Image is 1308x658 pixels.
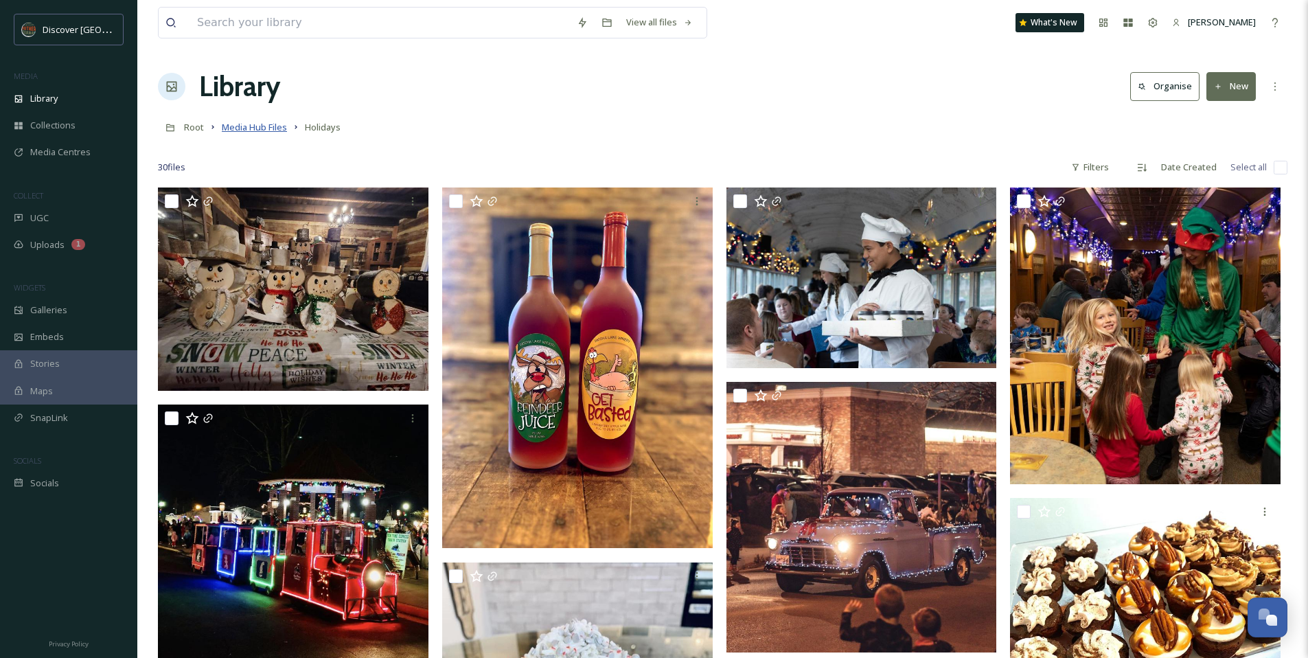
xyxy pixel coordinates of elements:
span: [PERSON_NAME] [1188,16,1256,28]
a: Organise [1130,72,1206,100]
a: Media Hub Files [222,119,287,135]
a: What's New [1016,13,1084,32]
span: Privacy Policy [49,639,89,648]
span: Uploads [30,238,65,251]
span: Holidays [305,121,341,133]
span: Select all [1230,161,1267,174]
span: UGC [30,212,49,225]
div: Date Created [1154,154,1224,181]
span: Root [184,121,204,133]
span: Galleries [30,304,67,317]
button: Open Chat [1248,598,1287,637]
a: Root [184,119,204,135]
button: Organise [1130,72,1200,100]
img: Polar Express 2.jpg [726,188,997,368]
a: Holidays [305,119,341,135]
a: [PERSON_NAME] [1165,9,1263,36]
span: WIDGETS [14,282,45,293]
span: Socials [30,477,59,490]
img: Christmas lawrence county.jpg [158,188,428,391]
span: SnapLink [30,411,68,424]
span: COLLECT [14,190,43,201]
img: Patoka Lake Winery holiday wine labels.jpeg [442,188,713,548]
span: Collections [30,119,76,132]
a: Privacy Policy [49,635,89,651]
img: Christmas Around the Square - Bedford.jpg [726,382,997,653]
a: Library [199,66,280,107]
span: Media Hub Files [222,121,287,133]
span: Library [30,92,58,105]
span: Stories [30,357,60,370]
span: Maps [30,385,53,398]
button: New [1206,72,1256,100]
div: 1 [71,239,85,250]
span: Discover [GEOGRAPHIC_DATA][US_STATE] [43,23,214,36]
span: Media Centres [30,146,91,159]
input: Search your library [190,8,570,38]
img: SIN-logo.svg [22,23,36,36]
div: Filters [1064,154,1116,181]
a: View all files [619,9,700,36]
span: Embeds [30,330,64,343]
img: Polar Express.jpg [1010,188,1281,484]
span: MEDIA [14,71,38,81]
span: SOCIALS [14,455,41,466]
span: 30 file s [158,161,185,174]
